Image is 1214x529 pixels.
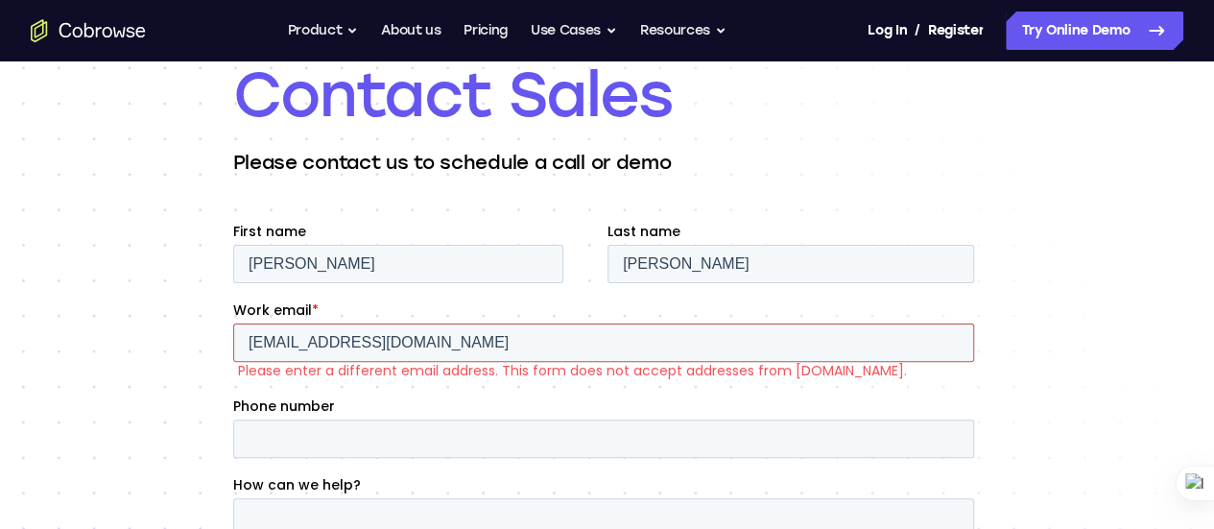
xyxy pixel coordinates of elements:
[640,12,726,50] button: Resources
[928,12,984,50] a: Register
[915,19,920,42] span: /
[1006,12,1183,50] a: Try Online Demo
[233,149,982,176] p: Please contact us to schedule a call or demo
[288,12,359,50] button: Product
[464,12,508,50] a: Pricing
[381,12,440,50] a: About us
[233,57,982,133] h1: Contact Sales
[531,12,617,50] button: Use Cases
[868,12,906,50] a: Log In
[31,19,146,42] a: Go to the home page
